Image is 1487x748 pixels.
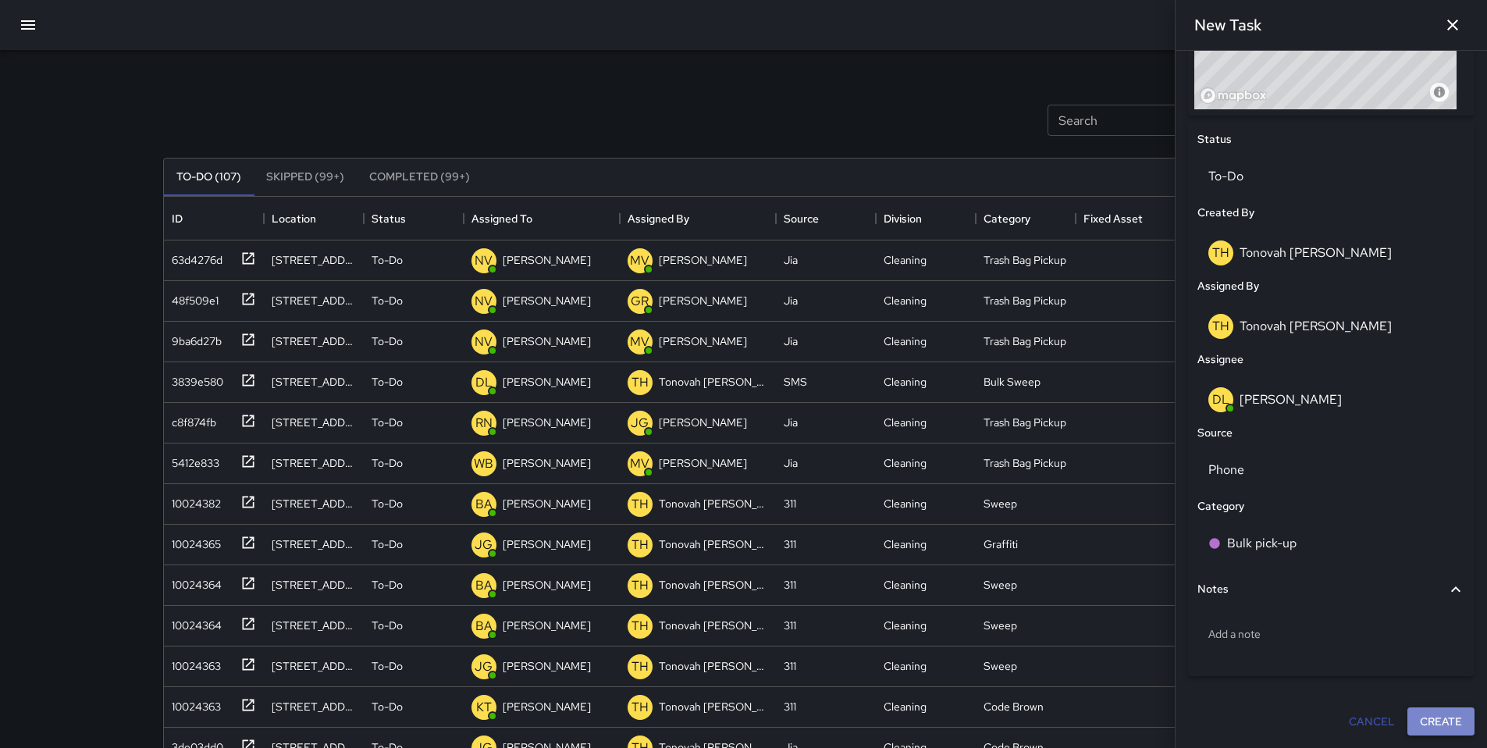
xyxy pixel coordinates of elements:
div: Jia [784,252,798,268]
div: 311 [784,658,796,674]
p: Tonovah [PERSON_NAME] [659,374,768,390]
div: 1401 Folsom Street [272,252,356,268]
p: To-Do [372,333,403,349]
button: Skipped (99+) [254,159,357,196]
div: 311 [784,699,796,714]
div: Cleaning [884,699,927,714]
div: 1776 Folsom Street [272,455,356,471]
p: To-Do [372,293,403,308]
div: Trash Bag Pickup [984,455,1066,471]
p: TH [631,698,649,717]
p: Tonovah [PERSON_NAME] [659,618,768,633]
p: TH [631,373,649,392]
div: Jia [784,415,798,430]
div: 311 [784,496,796,511]
p: JG [475,657,493,676]
div: Category [976,197,1076,240]
p: [PERSON_NAME] [503,455,591,471]
p: Tonovah [PERSON_NAME] [659,699,768,714]
div: 1090 Folsom Street [272,618,356,633]
p: [PERSON_NAME] [503,374,591,390]
p: To-Do [372,699,403,714]
div: Cleaning [884,577,927,593]
div: SMS [784,374,807,390]
div: Cleaning [884,374,927,390]
div: Cleaning [884,536,927,552]
div: Sweep [984,577,1017,593]
div: 10024363 [165,652,221,674]
p: DL [475,373,493,392]
div: c8f874fb [165,408,216,430]
div: Source [784,197,819,240]
div: Cleaning [884,658,927,674]
p: MV [630,454,649,473]
div: Assigned By [628,197,689,240]
p: JG [631,414,649,433]
p: To-Do [372,536,403,552]
div: 21 Columbia Square Street [272,496,356,511]
p: [PERSON_NAME] [659,293,747,308]
div: Sweep [984,658,1017,674]
div: 311 [784,618,796,633]
p: [PERSON_NAME] [503,577,591,593]
div: Trash Bag Pickup [984,333,1066,349]
p: [PERSON_NAME] [503,252,591,268]
div: Code Brown [984,699,1044,714]
p: Tonovah [PERSON_NAME] [659,496,768,511]
div: Cleaning [884,333,927,349]
button: Completed (99+) [357,159,482,196]
div: 10024382 [165,490,221,511]
div: Division [884,197,922,240]
div: 1501 Folsom Street [272,333,356,349]
p: [PERSON_NAME] [503,699,591,714]
div: Jia [784,455,798,471]
div: 1074 Folsom Street [272,415,356,430]
div: Cleaning [884,455,927,471]
div: 455 9th Street [272,293,356,308]
p: To-Do [372,252,403,268]
div: 1097 Howard Street [272,536,356,552]
p: To-Do [372,658,403,674]
div: 48f509e1 [165,287,219,308]
p: NV [475,292,493,311]
div: Fixed Asset [1076,197,1176,240]
div: Assigned To [464,197,620,240]
div: Division [876,197,976,240]
p: Tonovah [PERSON_NAME] [659,577,768,593]
p: WB [474,454,493,473]
p: To-Do [372,415,403,430]
div: 10024365 [165,530,221,552]
div: 16 Sherman Street [272,577,356,593]
p: [PERSON_NAME] [659,252,747,268]
p: Tonovah [PERSON_NAME] [659,536,768,552]
div: ID [164,197,264,240]
div: 3839e580 [165,368,223,390]
p: [PERSON_NAME] [503,618,591,633]
p: [PERSON_NAME] [503,658,591,674]
div: 311 [784,577,796,593]
div: Cleaning [884,415,927,430]
div: Cleaning [884,252,927,268]
div: Sweep [984,496,1017,511]
div: Trash Bag Pickup [984,252,1066,268]
div: 5412e833 [165,449,219,471]
div: Cleaning [884,496,927,511]
div: Bulk Sweep [984,374,1041,390]
div: Fixed Asset [1083,197,1143,240]
div: Trash Bag Pickup [984,415,1066,430]
p: BA [475,617,493,636]
button: To-Do (107) [164,159,254,196]
div: Cleaning [884,293,927,308]
p: MV [630,333,649,351]
p: [PERSON_NAME] [503,333,591,349]
div: 10024364 [165,611,222,633]
p: [PERSON_NAME] [503,415,591,430]
div: Category [984,197,1030,240]
div: 10024363 [165,693,221,714]
p: BA [475,576,493,595]
p: Tonovah [PERSON_NAME] [659,658,768,674]
div: Assigned To [471,197,532,240]
div: Location [264,197,364,240]
div: Sweep [984,618,1017,633]
div: Source [776,197,876,240]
